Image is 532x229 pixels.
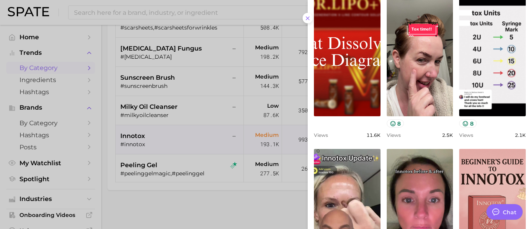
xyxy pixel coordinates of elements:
[459,119,477,128] button: 8
[515,132,526,138] span: 2.1k
[314,132,328,138] span: Views
[442,132,453,138] span: 2.5k
[459,132,473,138] span: Views
[387,132,401,138] span: Views
[387,119,404,128] button: 8
[366,132,381,138] span: 11.6k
